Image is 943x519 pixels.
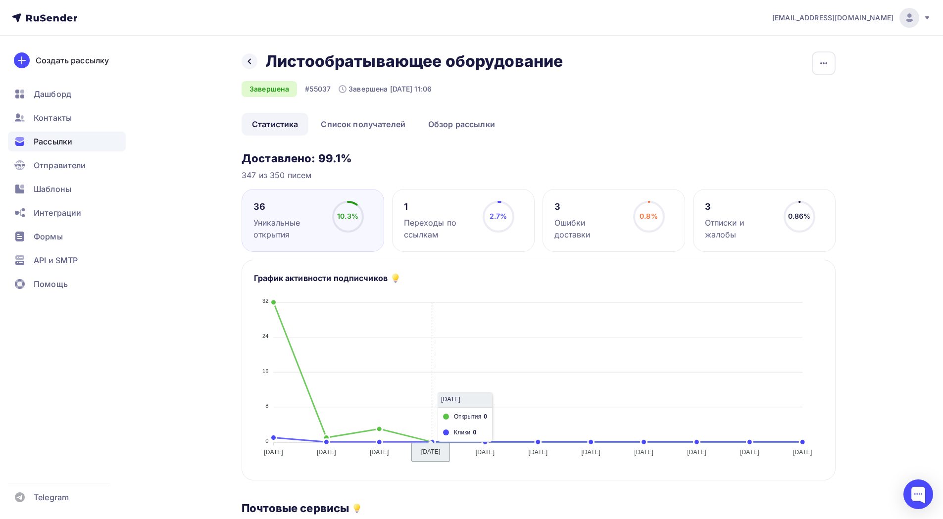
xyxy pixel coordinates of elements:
tspan: [DATE] [370,449,389,456]
div: Создать рассылку [36,54,109,66]
div: Завершена [DATE] 11:06 [339,84,432,94]
tspan: 32 [262,298,269,304]
span: 2.7% [490,212,507,220]
tspan: [DATE] [634,449,653,456]
a: Отправители [8,155,126,175]
div: Ошибки доставки [554,217,624,240]
span: 10.3% [337,212,358,220]
tspan: [DATE] [423,449,442,456]
tspan: [DATE] [581,449,600,456]
a: Шаблоны [8,179,126,199]
tspan: 0 [265,438,268,444]
tspan: 8 [265,403,268,409]
div: Завершена [242,81,297,97]
a: [EMAIL_ADDRESS][DOMAIN_NAME] [772,8,931,28]
a: Обзор рассылки [418,113,505,136]
div: 3 [554,201,624,213]
a: Дашборд [8,84,126,104]
tspan: 16 [262,368,269,374]
div: 36 [253,201,323,213]
tspan: [DATE] [740,449,759,456]
tspan: [DATE] [793,449,812,456]
tspan: [DATE] [317,449,336,456]
div: Отписки и жалобы [705,217,775,240]
tspan: [DATE] [476,449,495,456]
tspan: [DATE] [264,449,283,456]
div: 1 [404,201,474,213]
span: Шаблоны [34,183,71,195]
span: 0.8% [640,212,658,220]
a: Рассылки [8,132,126,151]
a: Список получателей [310,113,416,136]
span: Рассылки [34,136,72,147]
h3: Доставлено: 99.1% [242,151,836,165]
div: Переходы по ссылкам [404,217,474,240]
span: Telegram [34,491,69,503]
tspan: [DATE] [529,449,548,456]
a: Контакты [8,108,126,128]
tspan: 24 [262,333,269,339]
span: [EMAIL_ADDRESS][DOMAIN_NAME] [772,13,893,23]
div: 3 [705,201,775,213]
span: Дашборд [34,88,71,100]
h5: График активности подписчиков [254,272,388,284]
h2: Листообратывающее оборудование [265,51,563,71]
span: 0.86% [788,212,811,220]
div: 347 из 350 писем [242,169,836,181]
a: Формы [8,227,126,246]
div: Уникальные открытия [253,217,323,240]
span: API и SMTP [34,254,78,266]
span: Формы [34,231,63,242]
span: Помощь [34,278,68,290]
div: #55037 [305,84,331,94]
span: Контакты [34,112,72,124]
h3: Почтовые сервисы [242,501,349,515]
tspan: [DATE] [687,449,706,456]
a: Статистика [242,113,308,136]
span: Интеграции [34,207,81,219]
span: Отправители [34,159,86,171]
